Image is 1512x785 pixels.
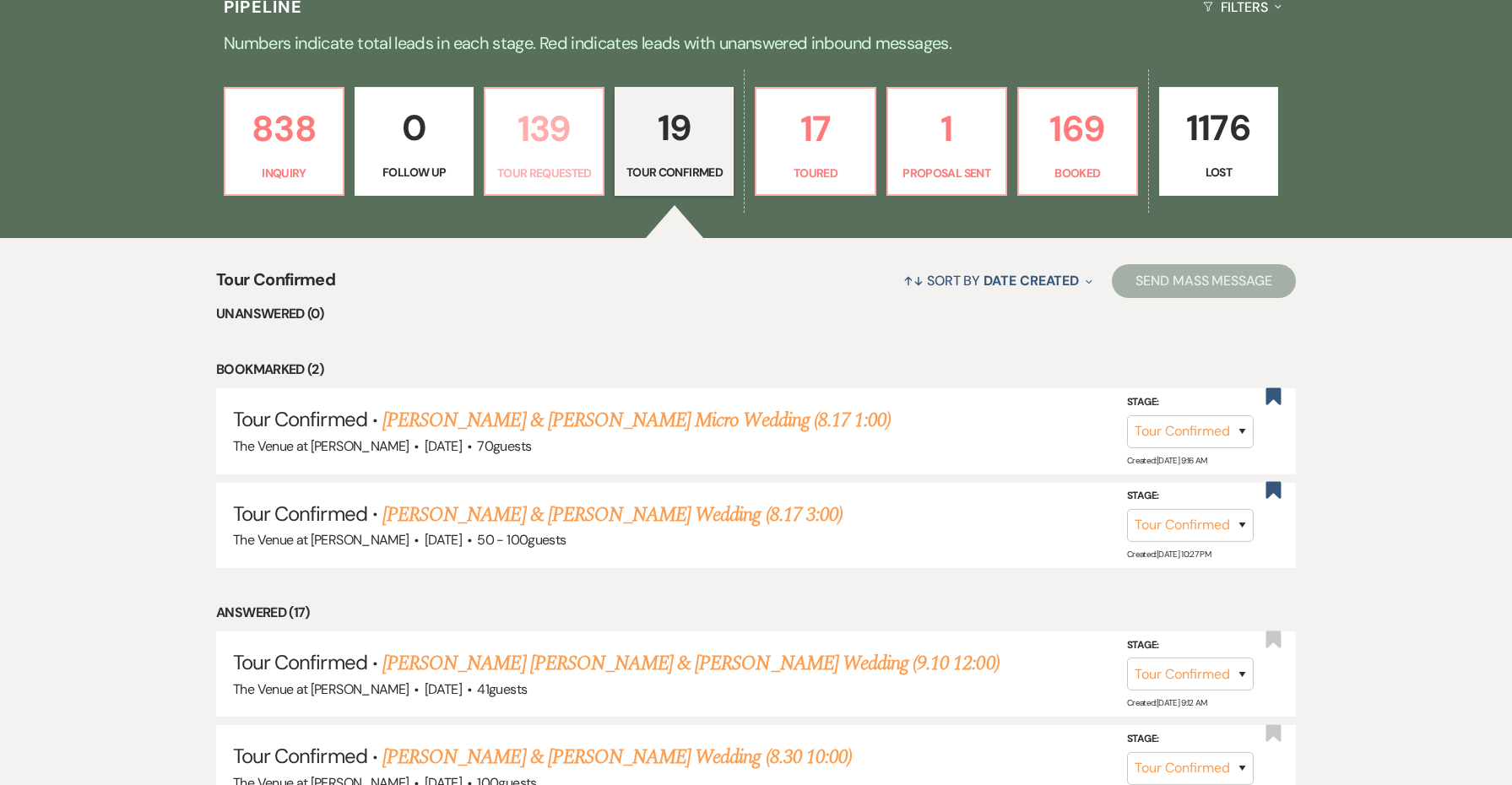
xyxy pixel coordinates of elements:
a: 838Inquiry [224,87,344,197]
span: Tour Confirmed [233,743,367,769]
span: Created: [DATE] 9:16 AM [1127,454,1207,465]
span: The Venue at [PERSON_NAME] [233,680,409,698]
a: [PERSON_NAME] [PERSON_NAME] & [PERSON_NAME] Wedding (9.10 12:00) [382,648,1000,679]
a: 17Toured [755,87,875,197]
a: [PERSON_NAME] & [PERSON_NAME] Wedding (8.30 10:00) [382,742,852,772]
label: Stage: [1127,487,1254,506]
label: Stage: [1127,393,1254,412]
span: 41 guests [477,680,527,698]
p: 17 [767,100,864,157]
button: Send Mass Message [1112,264,1296,298]
span: Tour Confirmed [233,649,367,675]
span: The Venue at [PERSON_NAME] [233,531,409,549]
p: Tour Requested [496,164,593,182]
a: [PERSON_NAME] & [PERSON_NAME] Micro Wedding (8.17 1:00) [382,405,891,436]
a: 1Proposal Sent [886,87,1007,197]
p: Follow Up [366,163,463,181]
li: Unanswered (0) [216,303,1296,325]
a: 0Follow Up [355,87,474,197]
a: 169Booked [1017,87,1138,197]
li: Answered (17) [216,602,1296,624]
span: [DATE] [425,680,462,698]
a: [PERSON_NAME] & [PERSON_NAME] Wedding (8.17 3:00) [382,500,843,530]
button: Sort By Date Created [897,258,1099,303]
span: [DATE] [425,437,462,455]
a: 19Tour Confirmed [615,87,734,197]
span: Tour Confirmed [233,501,367,527]
p: Lost [1170,163,1267,181]
span: Created: [DATE] 9:12 AM [1127,697,1207,708]
p: 169 [1029,100,1126,157]
span: Date Created [984,272,1079,290]
label: Stage: [1127,730,1254,749]
p: 19 [626,100,723,156]
span: Tour Confirmed [216,267,335,303]
p: 1176 [1170,100,1267,156]
a: 1176Lost [1159,87,1278,197]
p: Toured [767,164,864,182]
li: Bookmarked (2) [216,359,1296,381]
p: Proposal Sent [898,164,995,182]
p: 1 [898,100,995,157]
span: Created: [DATE] 10:27 PM [1127,549,1211,560]
span: ↑↓ [903,272,924,290]
span: 50 - 100 guests [477,531,566,549]
p: Tour Confirmed [626,163,723,181]
p: 0 [366,100,463,156]
p: 139 [496,100,593,157]
span: [DATE] [425,531,462,549]
p: 838 [236,100,333,157]
label: Stage: [1127,636,1254,655]
p: Numbers indicate total leads in each stage. Red indicates leads with unanswered inbound messages. [149,30,1364,57]
span: Tour Confirmed [233,406,367,432]
p: Booked [1029,164,1126,182]
p: Inquiry [236,164,333,182]
span: 70 guests [477,437,531,455]
span: The Venue at [PERSON_NAME] [233,437,409,455]
a: 139Tour Requested [484,87,604,197]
